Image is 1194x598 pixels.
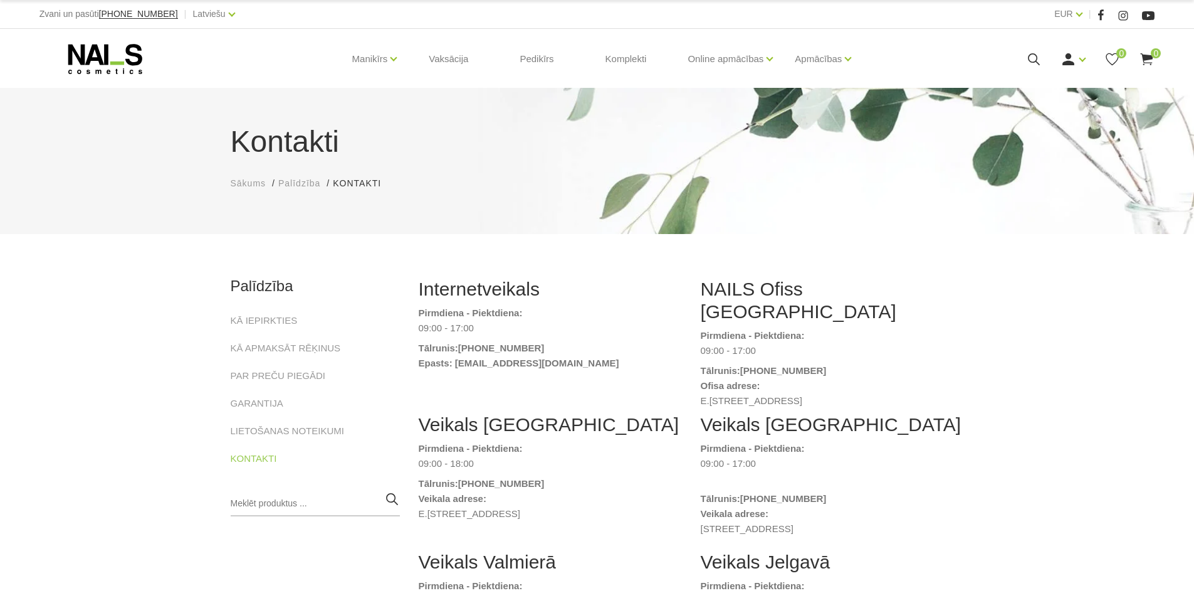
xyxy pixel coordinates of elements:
li: Kontakti [333,177,394,190]
strong: Pirmdiena - Piektdiena: [419,580,523,591]
a: PAR PREČU PIEGĀDI [231,368,325,383]
a: KĀ APMAKSĀT RĒĶINUS [231,341,341,356]
span: Palīdzība [278,178,320,188]
dd: 09:00 - 17:00 [701,456,964,486]
strong: Pirmdiena - Piektdiena: [701,443,805,454]
a: Pedikīrs [510,29,563,89]
h2: Veikals [GEOGRAPHIC_DATA] [419,414,682,436]
strong: Ofisa adrese: [701,380,760,391]
h2: Internetveikals [419,278,682,301]
strong: Veikala adrese: [419,493,486,504]
input: Meklēt produktus ... [231,491,400,516]
strong: : [455,343,458,353]
span: | [184,6,187,22]
dd: 09:00 - 18:00 [419,456,682,471]
a: Latviešu [193,6,226,21]
strong: Tālrunis [419,343,455,353]
h2: NAILS Ofiss [GEOGRAPHIC_DATA] [701,278,964,323]
a: KONTAKTI [231,451,277,466]
span: Sākums [231,178,266,188]
div: Zvani un pasūti [39,6,178,22]
span: | [1089,6,1091,22]
h2: Veikals Valmierā [419,551,682,574]
strong: Pirmdiena - Piektdiena: [701,330,805,341]
dd: 09:00 - 17:00 [419,321,682,336]
a: 0 [1104,51,1120,67]
a: [PHONE_NUMBER] [458,341,545,356]
h2: Veikals [GEOGRAPHIC_DATA] [701,414,964,436]
a: GARANTIJA [231,396,283,411]
dd: 09:00 - 17:00 [701,343,964,358]
a: Vaksācija [419,29,478,89]
h2: Palīdzība [231,278,400,294]
dd: E.[STREET_ADDRESS] [701,393,964,408]
a: [PHONE_NUMBER] [458,476,545,491]
strong: Tālrunis: [701,365,740,376]
span: 0 [1116,48,1126,58]
span: 0 [1151,48,1161,58]
strong: Pirmdiena - Piektdiena: [419,443,523,454]
a: Komplekti [595,29,657,89]
a: Apmācības [795,34,842,84]
strong: Tālrunis: [701,493,740,504]
h2: Veikals Jelgavā [701,551,964,574]
a: KĀ IEPIRKTIES [231,313,298,328]
a: [PHONE_NUMBER] [99,9,178,19]
strong: Pirmdiena - Piektdiena: [701,580,805,591]
a: LIETOŠANAS NOTEIKUMI [231,424,344,439]
a: [PHONE_NUMBER] [740,363,827,378]
a: [PHONE_NUMBER] [740,491,827,506]
a: Online apmācības [688,34,763,84]
strong: Tālrunis: [419,478,458,489]
a: Palīdzība [278,177,320,190]
strong: Pirmdiena - Piektdiena: [419,307,523,318]
a: EUR [1054,6,1073,21]
a: Manikīrs [352,34,388,84]
dd: [STREET_ADDRESS] [701,521,964,537]
dd: E.[STREET_ADDRESS] [419,506,682,521]
strong: Epasts: [EMAIL_ADDRESS][DOMAIN_NAME] [419,358,619,368]
a: 0 [1139,51,1155,67]
a: Sākums [231,177,266,190]
h1: Kontakti [231,119,964,164]
strong: Veikala adrese: [701,508,768,519]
